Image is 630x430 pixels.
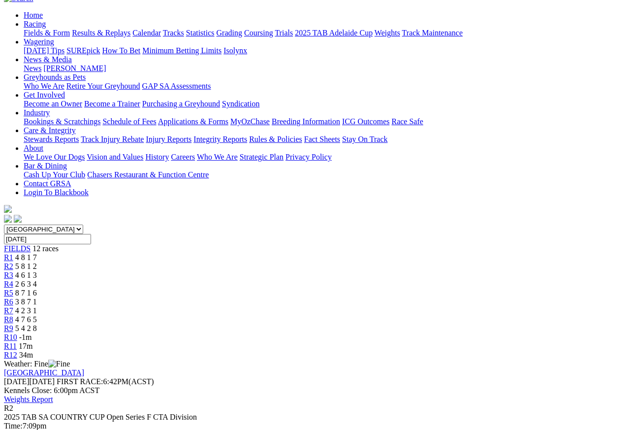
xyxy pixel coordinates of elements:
a: R9 [4,324,13,332]
span: R11 [4,342,17,350]
a: Contact GRSA [24,179,71,188]
a: Weights [375,29,400,37]
span: R8 [4,315,13,324]
a: Fact Sheets [304,135,340,143]
a: Results & Replays [72,29,130,37]
a: R5 [4,289,13,297]
img: Fine [48,360,70,368]
a: History [145,153,169,161]
a: Strategic Plan [240,153,283,161]
a: Minimum Betting Limits [142,46,221,55]
a: Injury Reports [146,135,191,143]
a: Fields & Form [24,29,70,37]
span: 4 6 1 3 [15,271,37,279]
span: 34m [19,351,33,359]
a: Calendar [132,29,161,37]
a: SUREpick [66,46,100,55]
a: Race Safe [391,117,423,126]
span: 6:42PM(ACST) [57,377,154,386]
a: Stay On Track [342,135,387,143]
a: Isolynx [223,46,247,55]
div: About [24,153,626,162]
a: R12 [4,351,17,359]
span: -1m [19,333,32,341]
a: R6 [4,298,13,306]
a: R1 [4,253,13,262]
a: Wagering [24,37,54,46]
a: Racing [24,20,46,28]
a: Login To Blackbook [24,188,89,197]
img: twitter.svg [14,215,22,223]
a: Trials [275,29,293,37]
input: Select date [4,234,91,244]
span: 4 2 3 1 [15,306,37,315]
div: News & Media [24,64,626,73]
a: R7 [4,306,13,315]
div: Industry [24,117,626,126]
a: Vision and Values [87,153,143,161]
span: 4 8 1 7 [15,253,37,262]
span: 3 8 7 1 [15,298,37,306]
a: Industry [24,108,50,117]
a: Breeding Information [272,117,340,126]
a: Careers [171,153,195,161]
span: [DATE] [4,377,55,386]
div: Bar & Dining [24,170,626,179]
a: Greyhounds as Pets [24,73,86,81]
a: Tracks [163,29,184,37]
a: [PERSON_NAME] [43,64,106,72]
div: Get Involved [24,99,626,108]
a: 2025 TAB Adelaide Cup [295,29,373,37]
a: Bar & Dining [24,162,67,170]
span: 4 7 6 5 [15,315,37,324]
span: 2 6 3 4 [15,280,37,288]
a: Become an Owner [24,99,82,108]
a: Grading [217,29,242,37]
span: R2 [4,262,13,270]
span: 5 4 2 8 [15,324,37,332]
a: Stewards Reports [24,135,79,143]
a: Privacy Policy [285,153,332,161]
a: Bookings & Scratchings [24,117,100,126]
div: Care & Integrity [24,135,626,144]
a: Who We Are [197,153,238,161]
a: Become a Trainer [84,99,140,108]
a: News & Media [24,55,72,64]
a: News [24,64,41,72]
a: Schedule of Fees [102,117,156,126]
a: How To Bet [102,46,141,55]
div: 2025 TAB SA COUNTRY CUP Open Series F CTA Division [4,413,626,422]
a: Home [24,11,43,19]
img: facebook.svg [4,215,12,223]
a: Chasers Restaurant & Function Centre [87,170,209,179]
span: FIRST RACE: [57,377,103,386]
a: Applications & Forms [158,117,228,126]
a: Get Involved [24,91,65,99]
a: MyOzChase [230,117,270,126]
span: R3 [4,271,13,279]
a: R10 [4,333,17,341]
a: Track Injury Rebate [81,135,144,143]
a: [DATE] Tips [24,46,64,55]
a: FIELDS [4,244,31,253]
a: Syndication [222,99,259,108]
a: Statistics [186,29,215,37]
a: Track Maintenance [402,29,463,37]
span: 8 7 1 6 [15,289,37,297]
a: R4 [4,280,13,288]
div: Greyhounds as Pets [24,82,626,91]
div: Racing [24,29,626,37]
a: Care & Integrity [24,126,76,134]
a: Retire Your Greyhound [66,82,140,90]
a: Coursing [244,29,273,37]
span: 12 races [32,244,59,253]
span: 17m [19,342,32,350]
a: Purchasing a Greyhound [142,99,220,108]
a: Cash Up Your Club [24,170,85,179]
